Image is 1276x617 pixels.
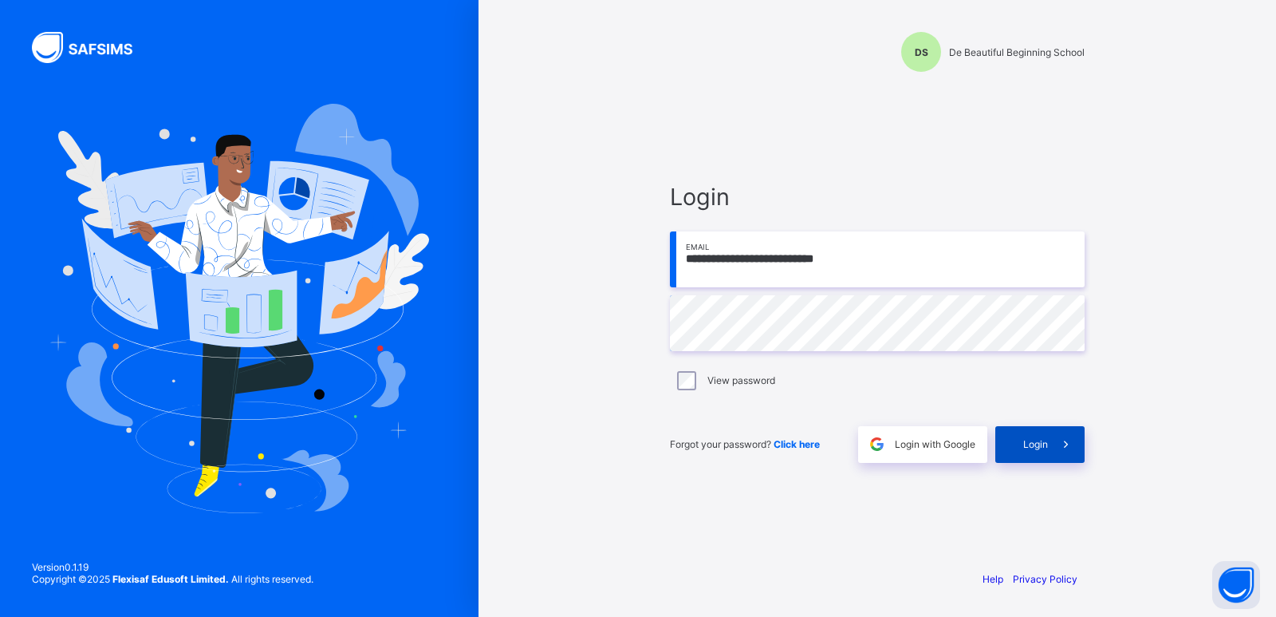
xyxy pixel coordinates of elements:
[1212,561,1260,609] button: Open asap
[670,183,1085,211] span: Login
[949,46,1085,58] span: De Beautiful Beginning School
[868,435,886,453] img: google.396cfc9801f0270233282035f929180a.svg
[49,104,429,512] img: Hero Image
[1013,573,1077,585] a: Privacy Policy
[983,573,1003,585] a: Help
[895,438,975,450] span: Login with Google
[32,561,313,573] span: Version 0.1.19
[32,573,313,585] span: Copyright © 2025 All rights reserved.
[707,374,775,386] label: View password
[774,438,820,450] a: Click here
[915,46,928,58] span: DS
[670,438,820,450] span: Forgot your password?
[32,32,152,63] img: SAFSIMS Logo
[112,573,229,585] strong: Flexisaf Edusoft Limited.
[1023,438,1048,450] span: Login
